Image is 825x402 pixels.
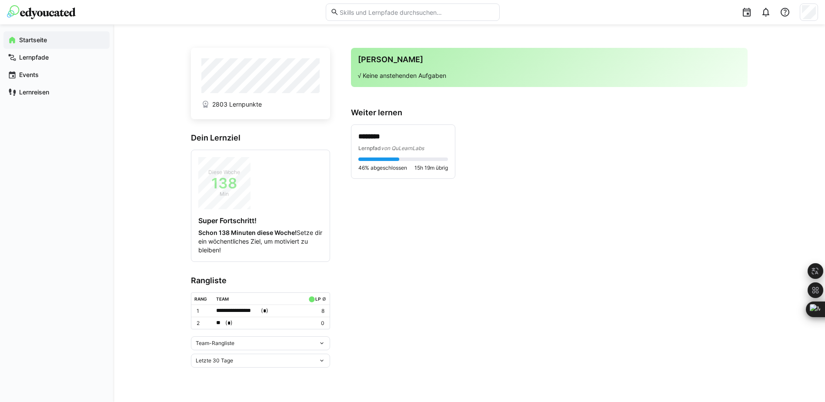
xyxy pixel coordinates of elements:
[381,145,424,151] span: von QuLearnLabs
[198,228,323,255] p: Setze dir ein wöchentliches Ziel, um motiviert zu bleiben!
[315,296,321,301] div: LP
[197,308,210,315] p: 1
[307,320,324,327] p: 0
[414,164,448,171] span: 15h 19m übrig
[191,133,330,143] h3: Dein Lernziel
[358,55,741,64] h3: [PERSON_NAME]
[358,145,381,151] span: Lernpfad
[225,318,233,328] span: ( )
[198,229,297,236] strong: Schon 138 Minuten diese Woche!
[322,295,326,302] a: ø
[191,276,330,285] h3: Rangliste
[351,108,748,117] h3: Weiter lernen
[358,164,407,171] span: 46% abgeschlossen
[212,100,262,109] span: 2803 Lernpunkte
[196,357,233,364] span: Letzte 30 Tage
[358,71,741,80] p: √ Keine anstehenden Aufgaben
[197,320,210,327] p: 2
[194,296,207,301] div: Rang
[339,8,494,16] input: Skills und Lernpfade durchsuchen…
[307,308,324,315] p: 8
[196,340,234,347] span: Team-Rangliste
[261,306,268,315] span: ( )
[216,296,229,301] div: Team
[198,216,323,225] h4: Super Fortschritt!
